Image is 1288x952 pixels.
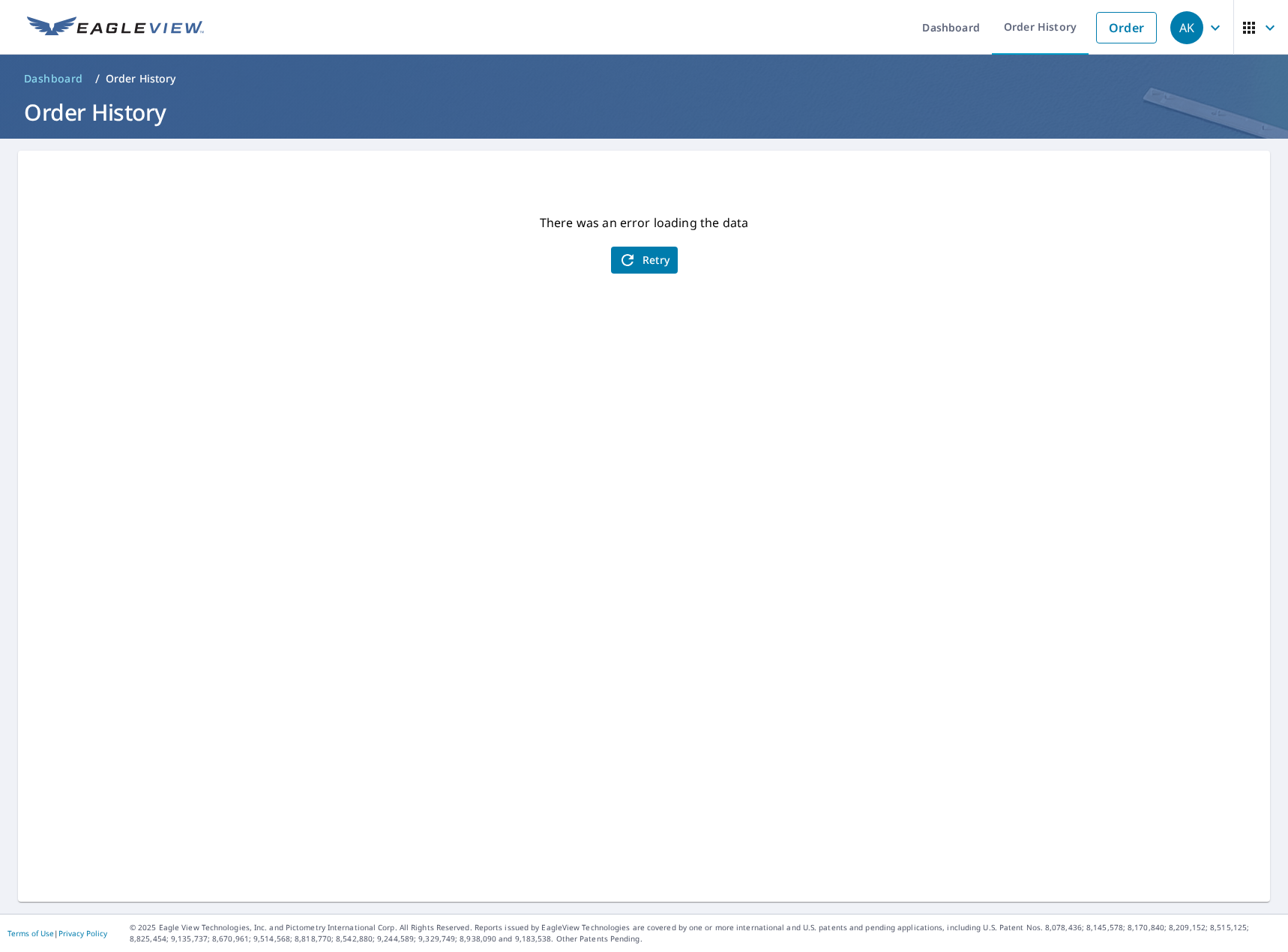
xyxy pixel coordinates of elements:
div: AK [1170,11,1203,44]
p: | [7,929,107,938]
a: Dashboard [18,67,89,91]
p: © 2025 Eagle View Technologies, Inc. and Pictometry International Corp. All Rights Reserved. Repo... [130,922,1281,945]
h1: Order History [18,97,1270,127]
span: Dashboard [24,71,83,86]
button: Retry [611,247,678,274]
li: / [95,70,100,88]
a: Order [1096,12,1157,43]
p: There was an error loading the data [540,214,748,232]
span: Retry [619,251,670,269]
p: Order History [106,71,176,86]
nav: breadcrumb [18,67,1270,91]
a: Terms of Use [7,928,54,939]
img: EV Logo [27,16,204,39]
a: Privacy Policy [58,928,107,939]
